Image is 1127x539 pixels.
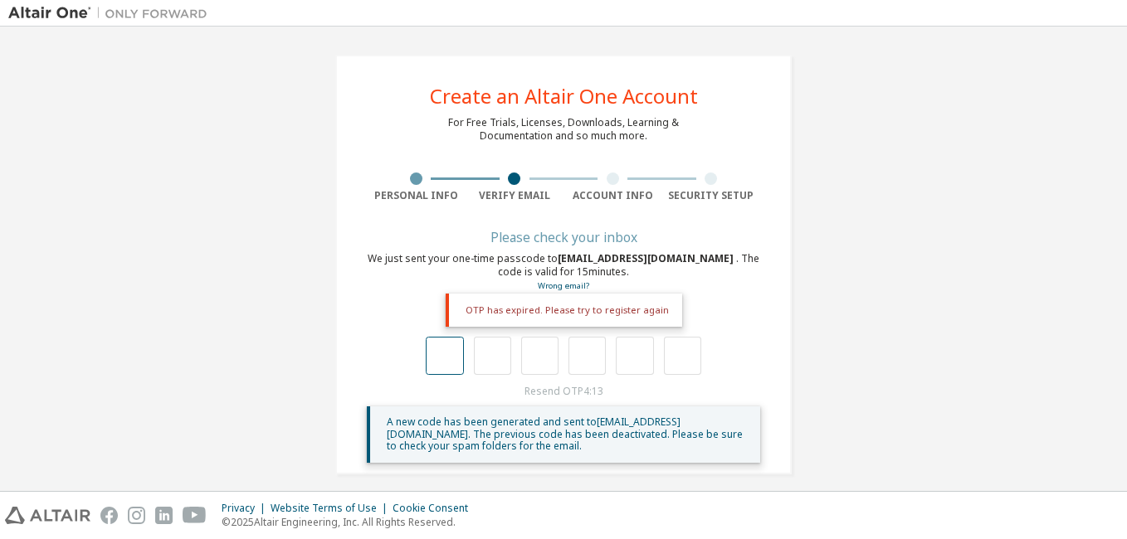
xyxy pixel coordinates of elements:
[448,116,679,143] div: For Free Trials, Licenses, Downloads, Learning & Documentation and so much more.
[5,507,90,524] img: altair_logo.svg
[430,86,698,106] div: Create an Altair One Account
[367,232,760,242] div: Please check your inbox
[538,280,589,291] a: Go back to the registration form
[466,189,564,202] div: Verify Email
[446,294,682,327] div: OTP has expired. Please try to register again
[155,507,173,524] img: linkedin.svg
[367,189,466,202] div: Personal Info
[183,507,207,524] img: youtube.svg
[367,252,760,293] div: We just sent your one-time passcode to . The code is valid for 15 minutes.
[222,515,478,529] p: © 2025 Altair Engineering, Inc. All Rights Reserved.
[100,507,118,524] img: facebook.svg
[8,5,216,22] img: Altair One
[387,415,743,453] span: A new code has been generated and sent to [EMAIL_ADDRESS][DOMAIN_NAME] . The previous code has be...
[662,189,761,202] div: Security Setup
[563,189,662,202] div: Account Info
[271,502,393,515] div: Website Terms of Use
[128,507,145,524] img: instagram.svg
[222,502,271,515] div: Privacy
[393,502,478,515] div: Cookie Consent
[558,251,736,265] span: [EMAIL_ADDRESS][DOMAIN_NAME]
